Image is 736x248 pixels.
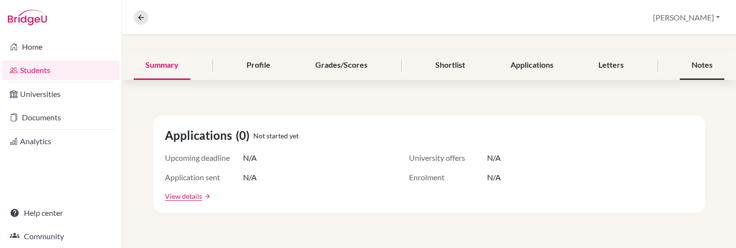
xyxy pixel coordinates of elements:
a: Home [2,37,120,57]
div: Letters [587,51,635,80]
span: Upcoming deadline [165,152,243,164]
a: arrow_forward [202,193,211,200]
span: N/A [487,172,501,183]
a: Documents [2,108,120,127]
span: N/A [243,172,257,183]
a: Analytics [2,132,120,151]
span: Enrolment [409,172,487,183]
span: Not started yet [253,131,299,141]
div: Applications [499,51,565,80]
a: Students [2,60,120,80]
span: Applications [165,127,236,144]
span: (0) [236,127,253,144]
button: [PERSON_NAME] [649,8,724,27]
div: Grades/Scores [304,51,379,80]
div: Profile [235,51,282,80]
span: University offers [409,152,487,164]
div: Notes [680,51,724,80]
span: N/A [487,152,501,164]
a: Help center [2,203,120,223]
div: Shortlist [424,51,477,80]
span: Application sent [165,172,243,183]
a: View details [165,191,202,201]
span: N/A [243,152,257,164]
a: Universities [2,84,120,104]
a: Community [2,227,120,246]
div: Summary [134,51,190,80]
img: Bridge-U [8,10,47,25]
